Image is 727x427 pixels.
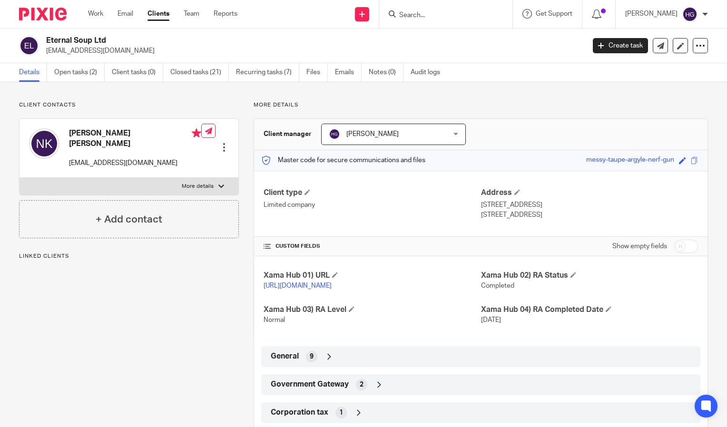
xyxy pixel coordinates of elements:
h4: Address [481,188,698,198]
input: Search [398,11,484,20]
p: Limited company [264,200,481,210]
h4: Xama Hub 04) RA Completed Date [481,305,698,315]
span: Government Gateway [271,379,349,389]
h4: Xama Hub 02) RA Status [481,271,698,281]
img: svg%3E [682,7,698,22]
h4: [PERSON_NAME] [PERSON_NAME] [69,128,201,149]
h4: Client type [264,188,481,198]
a: [URL][DOMAIN_NAME] [264,282,332,289]
a: Email [118,9,133,19]
p: [PERSON_NAME] [625,9,678,19]
a: Recurring tasks (7) [236,63,299,82]
span: [DATE] [481,317,501,323]
p: More details [182,183,214,190]
a: Clients [147,9,169,19]
h4: Xama Hub 01) URL [264,271,481,281]
p: [EMAIL_ADDRESS][DOMAIN_NAME] [69,158,201,168]
p: Linked clients [19,252,239,260]
a: Work [88,9,103,19]
h3: Client manager [264,129,312,139]
h4: + Add contact [96,212,162,227]
span: 2 [360,380,363,389]
a: Files [306,63,328,82]
span: 9 [310,352,314,361]
label: Show empty fields [612,242,667,251]
p: Master code for secure communications and files [261,155,425,165]
a: Reports [214,9,237,19]
h4: CUSTOM FIELDS [264,243,481,250]
h4: Xama Hub 03) RA Level [264,305,481,315]
span: Completed [481,282,514,289]
p: [EMAIL_ADDRESS][DOMAIN_NAME] [46,46,579,56]
a: Details [19,63,47,82]
span: Normal [264,317,285,323]
p: More details [254,101,708,109]
a: Client tasks (0) [112,63,163,82]
img: svg%3E [329,128,340,140]
a: Open tasks (2) [54,63,105,82]
p: [STREET_ADDRESS] [481,200,698,210]
img: svg%3E [29,128,59,159]
span: Get Support [536,10,572,17]
span: Corporation tax [271,408,328,417]
a: Closed tasks (21) [170,63,229,82]
span: 1 [339,408,343,417]
img: Pixie [19,8,67,20]
span: General [271,351,299,361]
div: messy-taupe-argyle-nerf-gun [586,155,674,166]
i: Primary [192,128,201,138]
a: Create task [593,38,648,53]
span: [PERSON_NAME] [346,131,399,137]
a: Team [184,9,199,19]
a: Notes (0) [369,63,403,82]
p: [STREET_ADDRESS] [481,210,698,220]
p: Client contacts [19,101,239,109]
h2: Eternal Soup Ltd [46,36,472,46]
a: Audit logs [411,63,447,82]
a: Emails [335,63,362,82]
img: svg%3E [19,36,39,56]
